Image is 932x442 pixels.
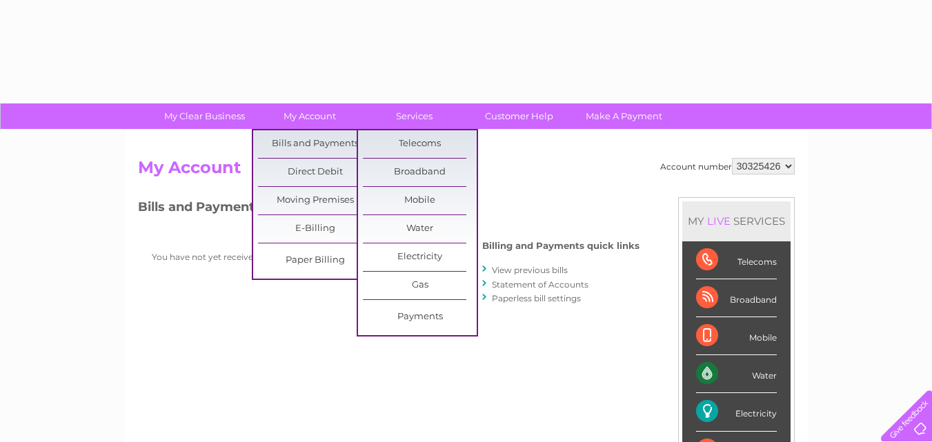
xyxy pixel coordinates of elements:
[258,215,372,243] a: E-Billing
[363,215,477,243] a: Water
[363,272,477,299] a: Gas
[696,317,777,355] div: Mobile
[363,159,477,186] a: Broadband
[696,355,777,393] div: Water
[462,103,576,129] a: Customer Help
[152,250,428,263] p: You have not yet received any invoices on this account.
[252,103,366,129] a: My Account
[148,103,261,129] a: My Clear Business
[682,201,791,241] div: MY SERVICES
[660,158,795,174] div: Account number
[363,187,477,214] a: Mobile
[696,241,777,279] div: Telecoms
[258,130,372,158] a: Bills and Payments
[138,158,795,184] h2: My Account
[363,130,477,158] a: Telecoms
[258,187,372,214] a: Moving Premises
[258,247,372,274] a: Paper Billing
[357,103,471,129] a: Services
[704,214,733,228] div: LIVE
[363,303,477,331] a: Payments
[492,293,581,303] a: Paperless bill settings
[363,243,477,271] a: Electricity
[492,265,568,275] a: View previous bills
[696,393,777,431] div: Electricity
[696,279,777,317] div: Broadband
[492,279,588,290] a: Statement of Accounts
[258,159,372,186] a: Direct Debit
[567,103,681,129] a: Make A Payment
[138,197,639,221] h3: Bills and Payments
[482,241,639,251] h4: Billing and Payments quick links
